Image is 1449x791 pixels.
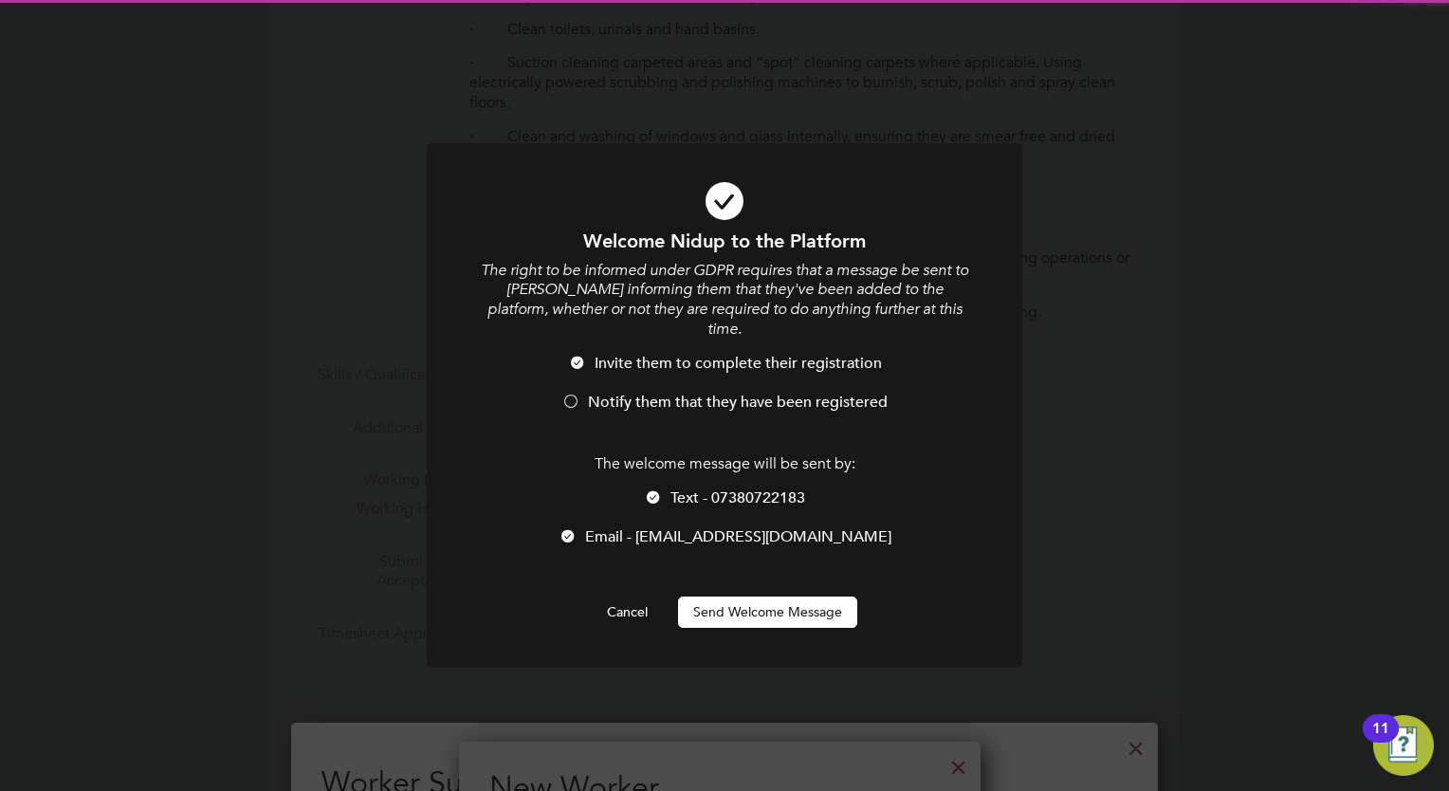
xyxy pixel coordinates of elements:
[481,261,968,339] i: The right to be informed under GDPR requires that a message be sent to [PERSON_NAME] informing th...
[670,488,805,507] span: Text - 07380722183
[595,354,882,373] span: Invite them to complete their registration
[1373,715,1434,776] button: Open Resource Center, 11 new notifications
[592,597,663,627] button: Cancel
[678,597,857,627] button: Send Welcome Message
[478,454,971,474] p: The welcome message will be sent by:
[1372,728,1389,753] div: 11
[585,527,891,546] span: Email - [EMAIL_ADDRESS][DOMAIN_NAME]
[478,229,971,253] h1: Welcome Nidup to the Platform
[588,393,888,412] span: Notify them that they have been registered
